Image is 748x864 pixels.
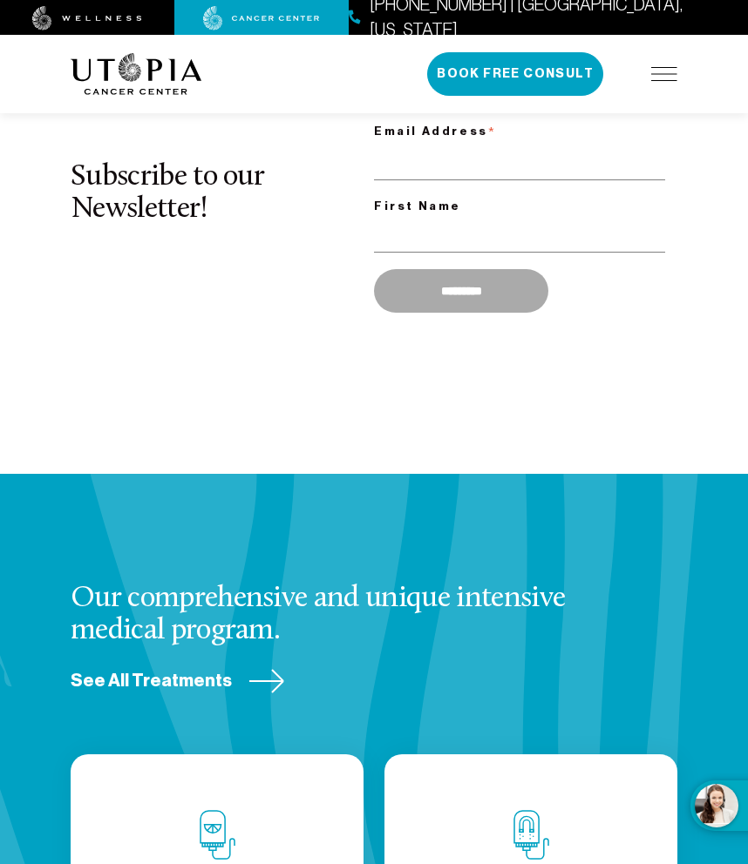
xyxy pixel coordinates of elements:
img: IV Vitamin C [200,810,235,860]
img: Chelation Therapy [513,810,549,860]
label: Email Address [374,113,665,145]
button: Book Free Consult [427,52,603,96]
img: icon-hamburger [651,67,677,81]
a: See All Treatments [71,669,285,693]
label: First Name [374,196,665,217]
h2: Subscribe to our Newsletter! [71,161,374,226]
span: See All Treatments [71,669,232,692]
img: logo [71,53,202,95]
img: wellness [32,6,142,30]
img: cancer center [203,6,320,30]
h3: Our comprehensive and unique intensive medical program. [71,583,585,648]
